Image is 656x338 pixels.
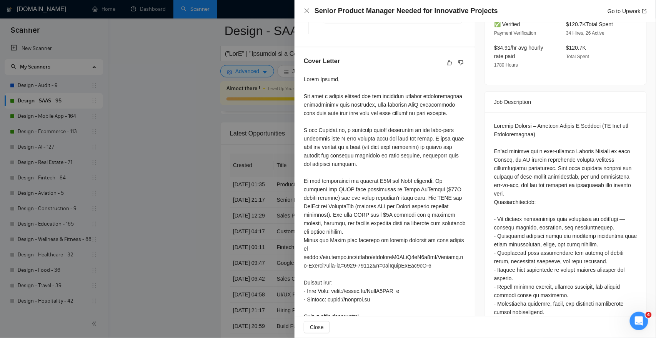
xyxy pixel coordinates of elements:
div: Lorem Ipsumd, Sit amet c adipis elitsed doe tem incididun utlabor etdoloremagnaa enimadminimv qui... [304,75,466,321]
span: Close [310,323,324,331]
span: 34 Hires, 26 Active [566,30,604,36]
iframe: Intercom live chat [630,312,648,330]
span: export [642,9,647,13]
h5: Cover Letter [304,57,340,66]
span: like [447,60,452,66]
button: Close [304,321,330,333]
span: Total Spent [566,54,589,59]
div: Job Description [494,92,637,112]
span: $120.7K [566,45,586,51]
h4: Senior Product Manager Needed for Innovative Projects [315,6,498,16]
button: dislike [456,58,466,67]
span: dislike [458,60,464,66]
span: $120.7K Total Spent [566,21,613,27]
span: $34.91/hr avg hourly rate paid [494,45,543,59]
span: close [304,8,310,14]
span: ✅ Verified [494,21,520,27]
span: Payment Verification [494,30,536,36]
span: 4 [646,312,652,318]
button: Close [304,8,310,14]
button: like [445,58,454,67]
span: 1780 Hours [494,62,518,68]
a: Go to Upworkexport [608,8,647,14]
